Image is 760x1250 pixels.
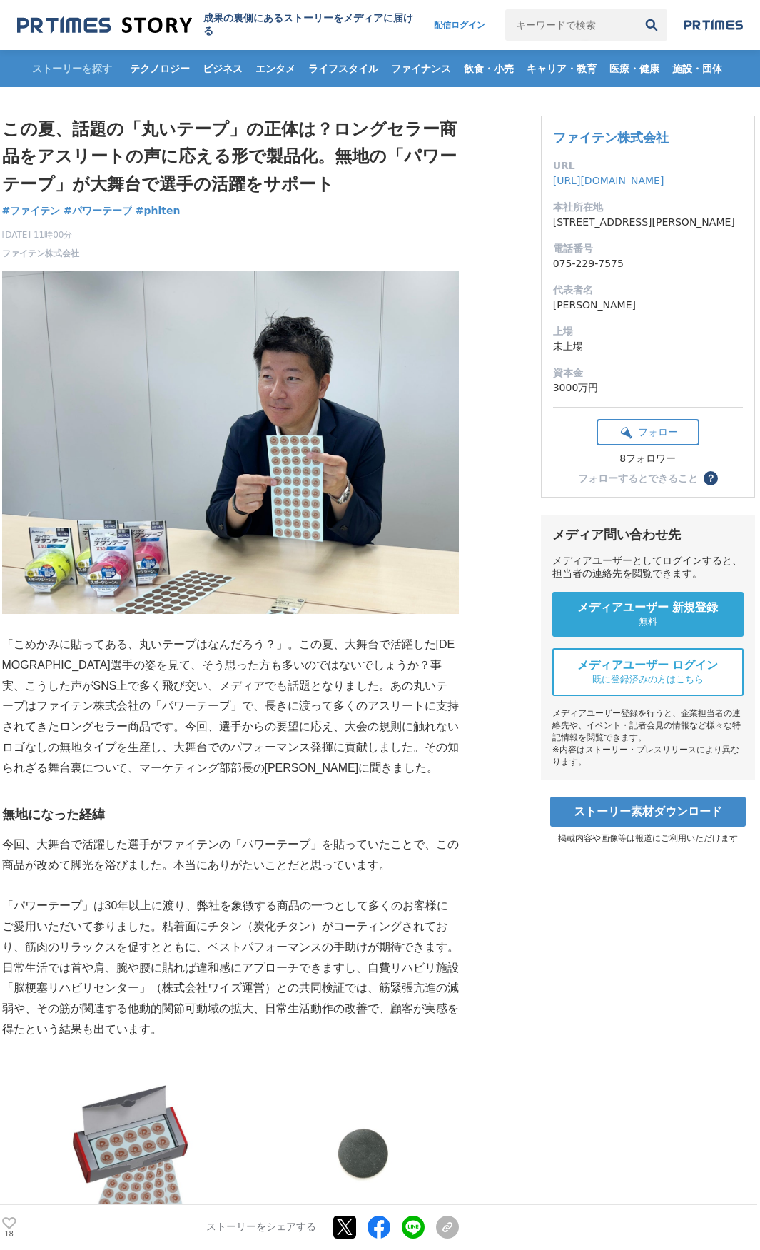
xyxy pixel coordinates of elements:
p: 「こめかみに貼ってある、丸いテープはなんだろう？」。この夏、大舞台で活躍した[DEMOGRAPHIC_DATA]選手の姿を見て、そう思った方も多いのではないでしょうか？事実、こうした声がSNS上... [2,635,459,779]
span: #phiten [136,204,181,217]
dd: 075-229-7575 [553,256,743,271]
a: エンタメ [250,50,301,87]
span: ？ [706,473,716,483]
span: ファイナンス [385,62,457,75]
div: メディアユーザーとしてログインすると、担当者の連絡先を閲覧できます。 [552,555,744,580]
a: ファイナンス [385,50,457,87]
a: テクノロジー [124,50,196,87]
a: #パワーテープ [64,203,132,218]
dt: 代表者名 [553,283,743,298]
p: 18 [2,1231,16,1238]
a: 配信ログイン [420,9,500,41]
img: thumbnail_bf3b42d0-71be-11ef-bede-e500e8a6de25.jpg [2,1061,459,1229]
a: [URL][DOMAIN_NAME] [553,175,664,186]
button: フォロー [597,419,699,445]
a: ライフスタイル [303,50,384,87]
dt: 上場 [553,324,743,339]
a: 飲食・小売 [458,50,520,87]
dd: 3000万円 [553,380,743,395]
div: フォローするとできること [578,473,698,483]
a: 施設・団体 [667,50,728,87]
span: 医療・健康 [604,62,665,75]
div: メディア問い合わせ先 [552,526,744,543]
a: ファイテン株式会社 [2,247,79,260]
a: メディアユーザー 新規登録 無料 [552,592,744,637]
span: メディアユーザー ログイン [577,658,719,673]
span: エンタメ [250,62,301,75]
dt: 電話番号 [553,241,743,256]
button: ？ [704,471,718,485]
span: 既に登録済みの方はこちら [592,673,704,686]
button: 検索 [636,9,667,41]
dt: 本社所在地 [553,200,743,215]
div: 8フォロワー [597,453,699,465]
a: ファイテン株式会社 [553,130,669,145]
dd: [PERSON_NAME] [553,298,743,313]
div: メディアユーザー登録を行うと、企業担当者の連絡先や、イベント・記者会見の情報など様々な特記情報を閲覧できます。 ※内容はストーリー・プレスリリースにより異なります。 [552,707,744,768]
a: メディアユーザー ログイン 既に登録済みの方はこちら [552,648,744,696]
span: 無料 [639,615,657,628]
span: #パワーテープ [64,204,132,217]
span: テクノロジー [124,62,196,75]
a: #phiten [136,203,181,218]
img: 成果の裏側にあるストーリーをメディアに届ける [17,16,192,35]
p: 「パワーテープ」は30年以上に渡り、弊社を象徴する商品の一つとして多くのお客様にご愛用いただいて参りました。粘着面にチタン（炭化チタン）がコーティングされており、筋肉のリラックスを促すとともに、... [2,896,459,1040]
dd: [STREET_ADDRESS][PERSON_NAME] [553,215,743,230]
a: キャリア・教育 [521,50,602,87]
a: #ファイテン [2,203,61,218]
h2: 成果の裏側にあるストーリーをメディアに届ける [203,12,420,38]
span: メディアユーザー 新規登録 [577,600,719,615]
input: キーワードで検索 [505,9,636,41]
span: ビジネス [197,62,248,75]
h3: 無地になった経緯 [2,805,459,825]
p: 掲載内容や画像等は報道にご利用いただけます [541,832,755,845]
p: ストーリーをシェアする [206,1221,316,1234]
dd: 未上場 [553,339,743,354]
dt: 資本金 [553,366,743,380]
span: キャリア・教育 [521,62,602,75]
img: prtimes [684,19,743,31]
a: 成果の裏側にあるストーリーをメディアに届ける 成果の裏側にあるストーリーをメディアに届ける [17,12,420,38]
span: ライフスタイル [303,62,384,75]
p: 今回、大舞台で活躍した選手がファイテンの「パワーテープ」を貼っていたことで、この商品が改めて脚光を浴びました。本当にありがたいことだと思っています。 [2,835,459,876]
span: #ファイテン [2,204,61,217]
a: 医療・健康 [604,50,665,87]
img: thumbnail_3590dac0-71be-11ef-a1b2-7b92e98ee0ce.jpg [2,271,459,614]
a: ストーリー素材ダウンロード [550,797,746,827]
span: 施設・団体 [667,62,728,75]
span: 飲食・小売 [458,62,520,75]
dt: URL [553,158,743,173]
span: [DATE] 11時00分 [2,228,79,241]
a: ビジネス [197,50,248,87]
h1: この夏、話題の「丸いテープ」の正体は？ロングセラー商品をアスリートの声に応える形で製品化。無地の「パワーテープ」が大舞台で選手の活躍をサポート [2,116,459,198]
